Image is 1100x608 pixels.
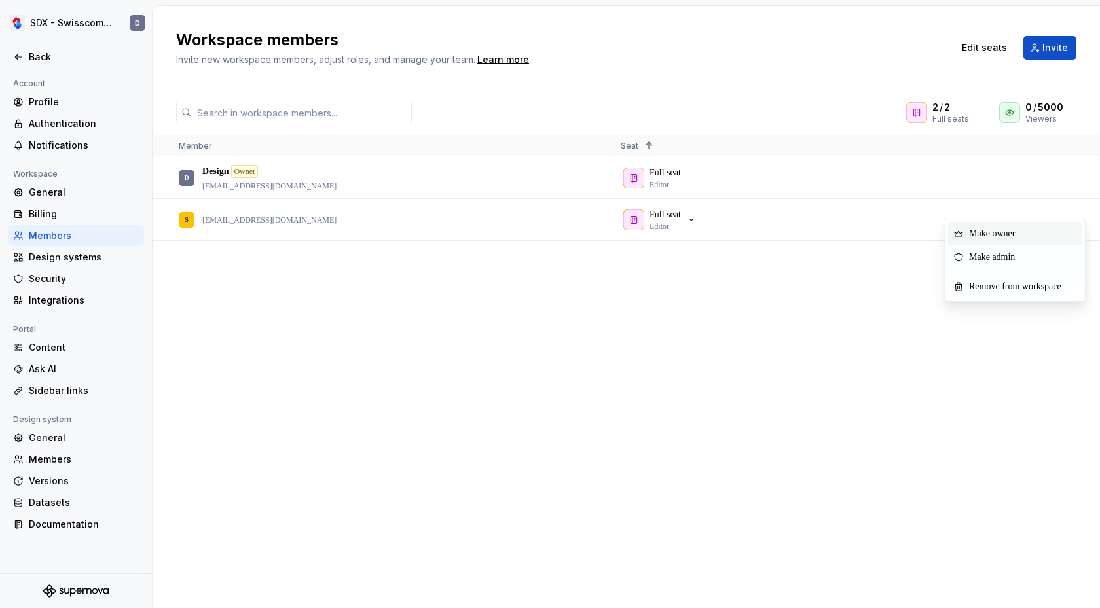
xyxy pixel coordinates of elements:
a: Security [8,268,144,289]
div: Owner [231,165,258,178]
input: Search in workspace members... [192,101,412,124]
span: 5000 [1038,101,1063,114]
a: Versions [8,471,144,492]
button: Full seatEditor [621,207,702,233]
a: Documentation [8,514,144,535]
p: Design [202,165,229,178]
div: Viewers [1025,114,1076,124]
span: . [475,55,531,65]
span: Remove from workspace [964,275,1072,298]
div: Portal [8,321,41,337]
a: Authentication [8,113,144,134]
p: Full seat [650,208,681,221]
a: Design systems [8,247,144,268]
svg: Supernova Logo [43,584,109,598]
div: S [185,207,189,232]
a: General [8,427,144,448]
h2: Workspace members [176,29,938,50]
a: Datasets [8,492,144,513]
span: Invite new workspace members, adjust roles, and manage your team. [176,54,475,65]
a: Sidebar links [8,380,144,401]
div: SDX - Swisscom Digital Experience [30,16,114,29]
div: Members [29,453,139,466]
a: Ask AI [8,359,144,380]
a: Integrations [8,290,144,311]
a: Members [8,449,144,470]
div: Notifications [29,139,139,152]
span: Make owner [964,222,1025,245]
div: Account [8,76,50,92]
div: Ask AI [29,363,139,376]
span: Make admin [964,245,1025,269]
div: Sidebar links [29,384,139,397]
a: Billing [8,204,144,224]
span: 2 [932,101,938,114]
div: Content [29,341,139,354]
div: Design systems [29,251,139,264]
div: Integrations [29,294,139,307]
p: Editor [650,221,669,232]
div: Datasets [29,496,139,509]
div: Security [29,272,139,285]
div: Versions [29,474,139,488]
span: Edit seats [962,41,1007,54]
div: Back [29,50,139,63]
span: 0 [1025,101,1032,114]
a: Members [8,225,144,246]
a: Back [8,46,144,67]
span: Seat [621,141,638,151]
a: Learn more [477,53,529,66]
div: Members [29,229,139,242]
div: Profile [29,96,139,109]
div: / [932,101,969,114]
div: Billing [29,207,139,221]
div: D [135,18,140,28]
span: 2 [944,101,950,114]
span: Invite [1042,41,1068,54]
p: [EMAIL_ADDRESS][DOMAIN_NAME] [202,181,337,191]
a: Notifications [8,135,144,156]
span: Member [179,141,212,151]
div: Documentation [29,518,139,531]
div: / [1025,101,1076,114]
button: Edit seats [953,36,1016,60]
button: Invite [1023,36,1076,60]
img: fc0ed557-73b3-4f8f-bd58-0c7fdd7a87c5.png [9,15,25,31]
a: Profile [8,92,144,113]
div: General [29,186,139,199]
div: General [29,431,139,444]
a: General [8,182,144,203]
div: D [184,165,189,190]
div: Full seats [932,114,969,124]
a: Content [8,337,144,358]
div: Context Menu [945,219,1086,302]
div: Design system [8,412,77,427]
div: Workspace [8,166,63,182]
button: SDX - Swisscom Digital ExperienceD [3,9,149,37]
div: Authentication [29,117,139,130]
p: [EMAIL_ADDRESS][DOMAIN_NAME] [202,215,337,225]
